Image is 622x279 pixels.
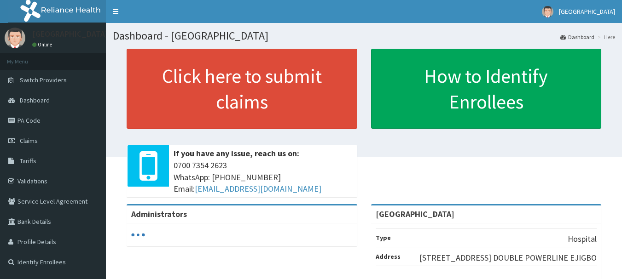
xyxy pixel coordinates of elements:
[32,30,108,38] p: [GEOGRAPHIC_DATA]
[131,209,187,219] b: Administrators
[371,49,602,129] a: How to Identify Enrollees
[595,33,615,41] li: Here
[195,183,321,194] a: [EMAIL_ADDRESS][DOMAIN_NAME]
[20,76,67,84] span: Switch Providers
[20,137,38,145] span: Claims
[376,233,391,242] b: Type
[376,252,401,261] b: Address
[5,28,25,48] img: User Image
[32,41,54,48] a: Online
[131,228,145,242] svg: audio-loading
[542,6,553,17] img: User Image
[560,33,594,41] a: Dashboard
[559,7,615,16] span: [GEOGRAPHIC_DATA]
[20,157,36,165] span: Tariffs
[174,148,299,159] b: If you have any issue, reach us on:
[20,96,50,104] span: Dashboard
[127,49,357,129] a: Click here to submit claims
[174,159,353,195] span: 0700 7354 2623 WhatsApp: [PHONE_NUMBER] Email:
[376,209,454,219] strong: [GEOGRAPHIC_DATA]
[568,233,597,245] p: Hospital
[419,252,597,264] p: [STREET_ADDRESS] DOUBLE POWERLINE EJIGBO
[113,30,615,42] h1: Dashboard - [GEOGRAPHIC_DATA]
